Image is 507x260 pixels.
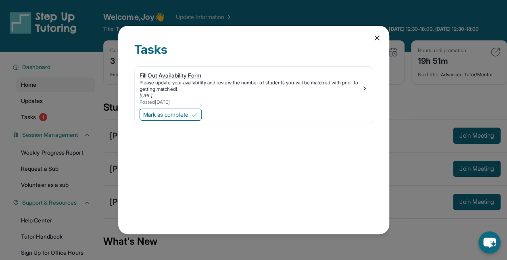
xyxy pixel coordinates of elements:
[135,67,373,107] a: Fill Out Availability FormPlease update your availability and review the number of students you w...
[140,80,361,92] div: Please update your availability and review the number of students you will be matched with prior ...
[140,109,202,121] button: Mark as complete
[140,71,361,80] div: Fill Out Availability Form
[478,231,501,254] button: chat-button
[140,92,155,99] a: [URL]..
[192,111,198,118] img: Mark as complete
[143,111,188,119] span: Mark as complete
[140,99,361,105] div: Posted [DATE]
[134,42,373,66] div: Tasks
